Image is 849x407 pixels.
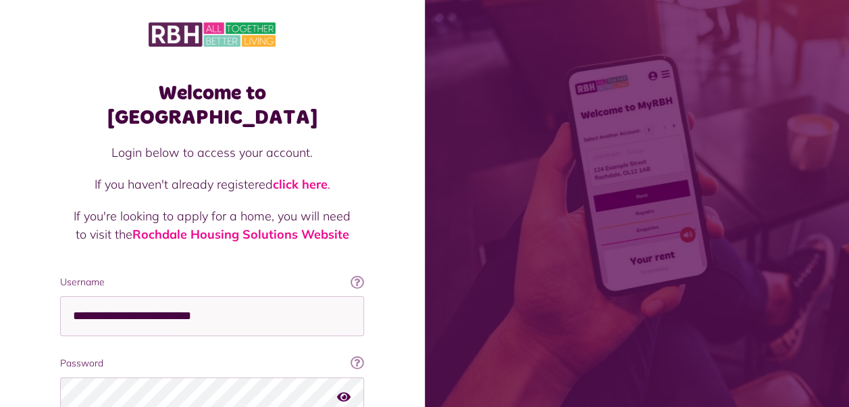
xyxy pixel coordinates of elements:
h1: Welcome to [GEOGRAPHIC_DATA] [60,81,364,130]
p: If you haven't already registered . [74,175,351,193]
a: click here [273,176,328,192]
img: MyRBH [149,20,276,49]
label: Password [60,356,364,370]
p: Login below to access your account. [74,143,351,162]
p: If you're looking to apply for a home, you will need to visit the [74,207,351,243]
a: Rochdale Housing Solutions Website [132,226,349,242]
label: Username [60,275,364,289]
